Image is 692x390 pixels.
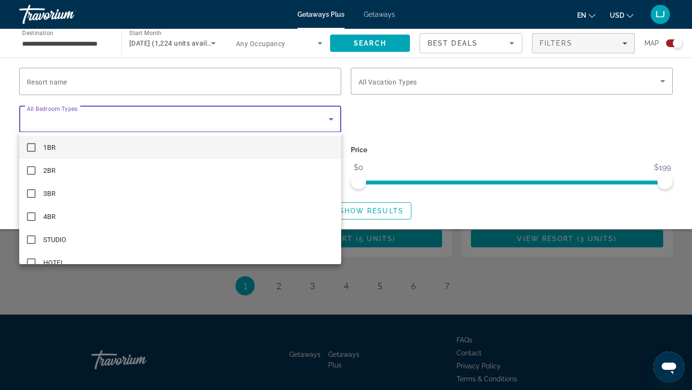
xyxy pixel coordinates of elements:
span: HOTEL [43,257,64,268]
span: 2BR [43,165,56,176]
span: 3BR [43,188,56,199]
span: 1BR [43,142,56,153]
span: STUDIO [43,234,66,245]
span: 4BR [43,211,56,222]
iframe: Button to launch messaging window [654,352,684,382]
